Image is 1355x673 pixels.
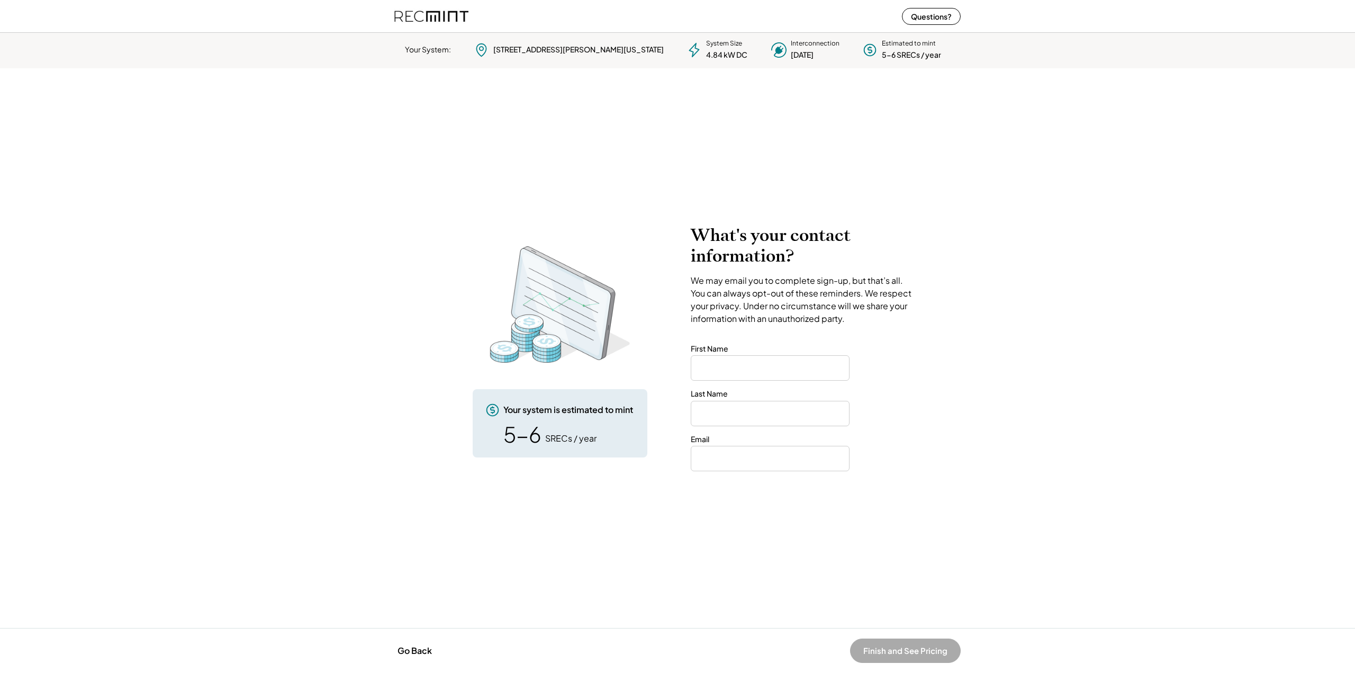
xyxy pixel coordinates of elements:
button: Go Back [394,639,435,662]
div: Interconnection [791,39,839,48]
div: 5-6 [503,424,541,445]
h2: What's your contact information? [691,225,916,266]
div: SRECs / year [545,433,597,444]
div: Email [691,434,709,445]
div: First Name [691,344,728,354]
div: System Size [706,39,742,48]
img: recmint-logotype%403x%20%281%29.jpeg [394,2,468,30]
div: Your System: [405,44,451,55]
button: Finish and See Pricing [850,639,961,663]
div: We may email you to complete sign-up, but that’s all. You can always opt-out of these reminders. ... [691,274,916,325]
button: Questions? [902,8,961,25]
div: Your system is estimated to mint [503,404,633,416]
div: [DATE] [791,50,814,60]
div: Last Name [691,389,728,399]
div: [STREET_ADDRESS][PERSON_NAME][US_STATE] [493,44,664,55]
div: 4.84 kW DC [706,50,747,60]
div: Estimated to mint [882,39,936,48]
img: RecMintArtboard%203%20copy%204.png [475,241,645,368]
div: 5-6 SRECs / year [882,50,941,60]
